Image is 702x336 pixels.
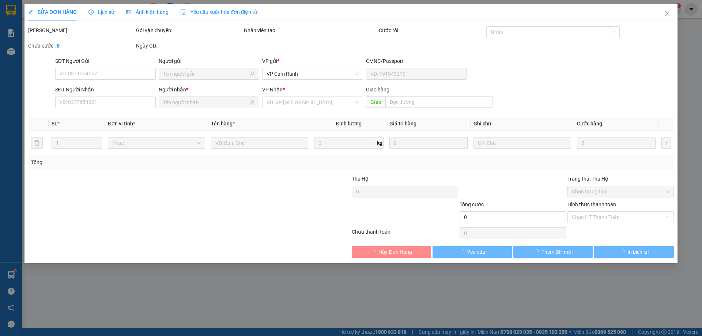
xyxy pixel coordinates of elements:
[474,137,571,149] input: Ghi Chú
[389,121,416,127] span: Giá trị hàng
[136,42,242,50] div: Ngày GD:
[31,137,43,149] button: delete
[52,121,57,127] span: SL
[533,249,541,254] span: loading
[433,246,512,258] button: Yêu cầu
[28,9,77,15] span: SỬA ĐƠN HÀNG
[180,10,186,15] img: icon
[263,87,283,93] span: VP Nhận
[263,57,363,65] div: VP gửi
[163,98,248,106] input: Tên người nhận
[379,248,412,256] span: Hủy Đơn Hàng
[460,201,484,207] span: Tổng cước
[163,70,248,78] input: Tên người gửi
[595,246,674,258] button: In biên lai
[567,175,674,183] div: Trạng thái Thu Hộ
[352,176,369,182] span: Thu Hộ
[126,9,169,15] span: Ảnh kiện hàng
[567,201,616,207] label: Hình thức thanh toán
[57,43,60,49] b: 0
[379,26,485,34] div: Cước rồi :
[55,57,156,65] div: SĐT Người Gửi
[336,121,362,127] span: Định lượng
[657,4,678,24] button: Close
[366,87,389,93] span: Giao hàng
[250,100,255,105] span: user
[664,11,670,16] span: close
[352,246,431,258] button: Hủy Đơn Hàng
[513,246,593,258] button: Thêm ĐH mới
[159,57,259,65] div: Người gửi
[366,96,385,108] span: Giao
[471,117,574,131] th: Ghi chú
[577,121,602,127] span: Cước hàng
[28,26,135,34] div: [PERSON_NAME]:
[619,249,627,254] span: loading
[211,121,235,127] span: Tên hàng
[28,10,33,15] span: edit
[376,137,384,149] span: kg
[211,137,308,149] input: VD: Bàn, Ghế
[88,10,94,15] span: clock-circle
[126,10,131,15] span: picture
[55,86,156,94] div: SĐT Người Nhận
[112,137,201,148] span: Khác
[459,249,467,254] span: loading
[351,228,459,241] div: Chưa thanh toán
[577,137,656,149] input: 0
[250,71,255,76] span: user
[180,9,257,15] span: Yêu cầu xuất hóa đơn điện tử
[136,26,242,34] div: Gói vận chuyển:
[467,248,485,256] span: Yêu cầu
[385,96,492,108] input: Dọc đường
[389,137,468,149] input: 0
[366,57,467,65] div: CMND/Passport
[108,121,135,127] span: Đơn vị tính
[371,249,379,254] span: loading
[661,137,671,149] button: plus
[88,9,114,15] span: Lịch sử
[627,248,649,256] span: In biên lai
[267,68,359,79] span: VP Cam Ranh
[366,68,467,80] input: VD: 191943210
[572,186,669,197] span: Chọn trạng thái
[28,42,135,50] div: Chưa cước :
[159,86,259,94] div: Người nhận
[244,26,377,34] div: Nhân viên tạo:
[31,158,271,166] div: Tổng: 1
[541,248,573,256] span: Thêm ĐH mới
